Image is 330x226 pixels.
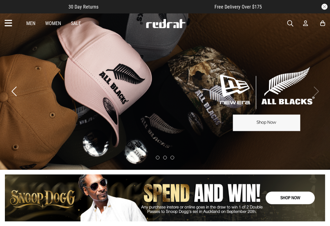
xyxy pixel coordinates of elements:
[71,20,81,26] a: Sale
[111,4,202,10] iframe: Customer reviews powered by Trustpilot
[312,85,320,98] button: Next slide
[45,20,61,26] a: Women
[5,174,325,221] div: 1 / 1
[145,19,186,28] img: Redrat logo
[26,20,35,26] a: Men
[68,4,98,10] span: 30 Day Returns
[10,85,18,98] button: Previous slide
[215,4,262,10] span: Free Delivery Over $175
